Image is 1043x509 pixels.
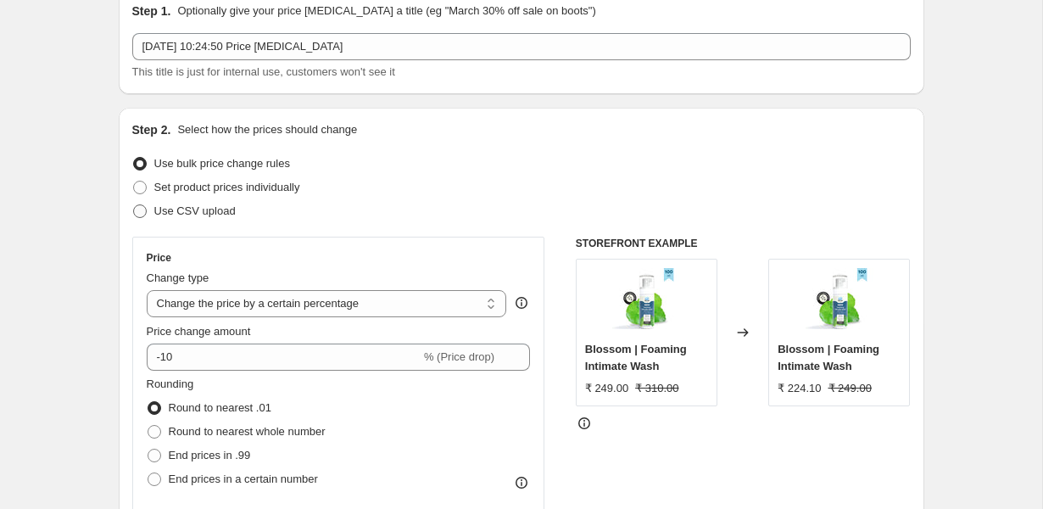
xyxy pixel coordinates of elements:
span: Price change amount [147,325,251,338]
p: Optionally give your price [MEDICAL_DATA] a title (eg "March 30% off sale on boots") [177,3,595,20]
span: End prices in a certain number [169,473,318,485]
h2: Step 1. [132,3,171,20]
img: blossomifw-listing-1-1k-675fbf0809132_80x.webp [806,268,873,336]
span: Rounding [147,378,194,390]
span: % (Price drop) [424,350,494,363]
strike: ₹ 249.00 [828,380,872,397]
span: This title is just for internal use, customers won't see it [132,65,395,78]
div: help [513,294,530,311]
span: Blossom | Foaming Intimate Wash [585,343,687,372]
span: Round to nearest .01 [169,401,271,414]
div: ₹ 224.10 [778,380,821,397]
div: ₹ 249.00 [585,380,628,397]
p: Select how the prices should change [177,121,357,138]
span: Use bulk price change rules [154,157,290,170]
span: Use CSV upload [154,204,236,217]
h3: Price [147,251,171,265]
span: Set product prices individually [154,181,300,193]
span: End prices in .99 [169,449,251,461]
h6: STOREFRONT EXAMPLE [576,237,911,250]
span: Change type [147,271,209,284]
span: Round to nearest whole number [169,425,326,438]
input: -15 [147,344,421,371]
strike: ₹ 310.00 [635,380,678,397]
h2: Step 2. [132,121,171,138]
img: blossomifw-listing-1-1k-675fbf0809132_80x.webp [612,268,680,336]
span: Blossom | Foaming Intimate Wash [778,343,879,372]
input: 30% off holiday sale [132,33,911,60]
